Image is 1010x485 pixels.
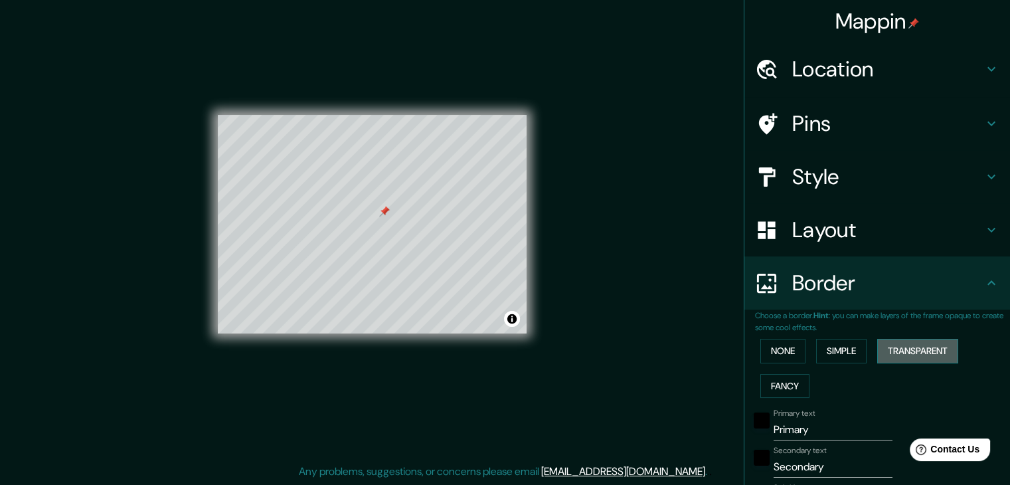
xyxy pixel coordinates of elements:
[792,163,983,190] h4: Style
[835,8,920,35] h4: Mappin
[504,311,520,327] button: Toggle attribution
[908,18,919,29] img: pin-icon.png
[774,408,815,419] label: Primary text
[754,450,770,466] button: black
[299,464,707,480] p: Any problems, suggestions, or concerns please email .
[792,56,983,82] h4: Location
[707,464,709,480] div: .
[760,374,809,399] button: Fancy
[754,413,770,429] button: black
[774,445,827,456] label: Secondary text
[744,256,1010,310] div: Border
[792,270,983,296] h4: Border
[877,339,958,363] button: Transparent
[744,43,1010,96] div: Location
[755,310,1010,334] p: Choose a border. : you can make layers of the frame opaque to create some cool effects.
[541,464,705,478] a: [EMAIL_ADDRESS][DOMAIN_NAME]
[792,217,983,243] h4: Layout
[709,464,712,480] div: .
[792,110,983,137] h4: Pins
[744,97,1010,150] div: Pins
[816,339,867,363] button: Simple
[813,310,829,321] b: Hint
[744,150,1010,203] div: Style
[744,203,1010,256] div: Layout
[892,433,995,470] iframe: Help widget launcher
[760,339,805,363] button: None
